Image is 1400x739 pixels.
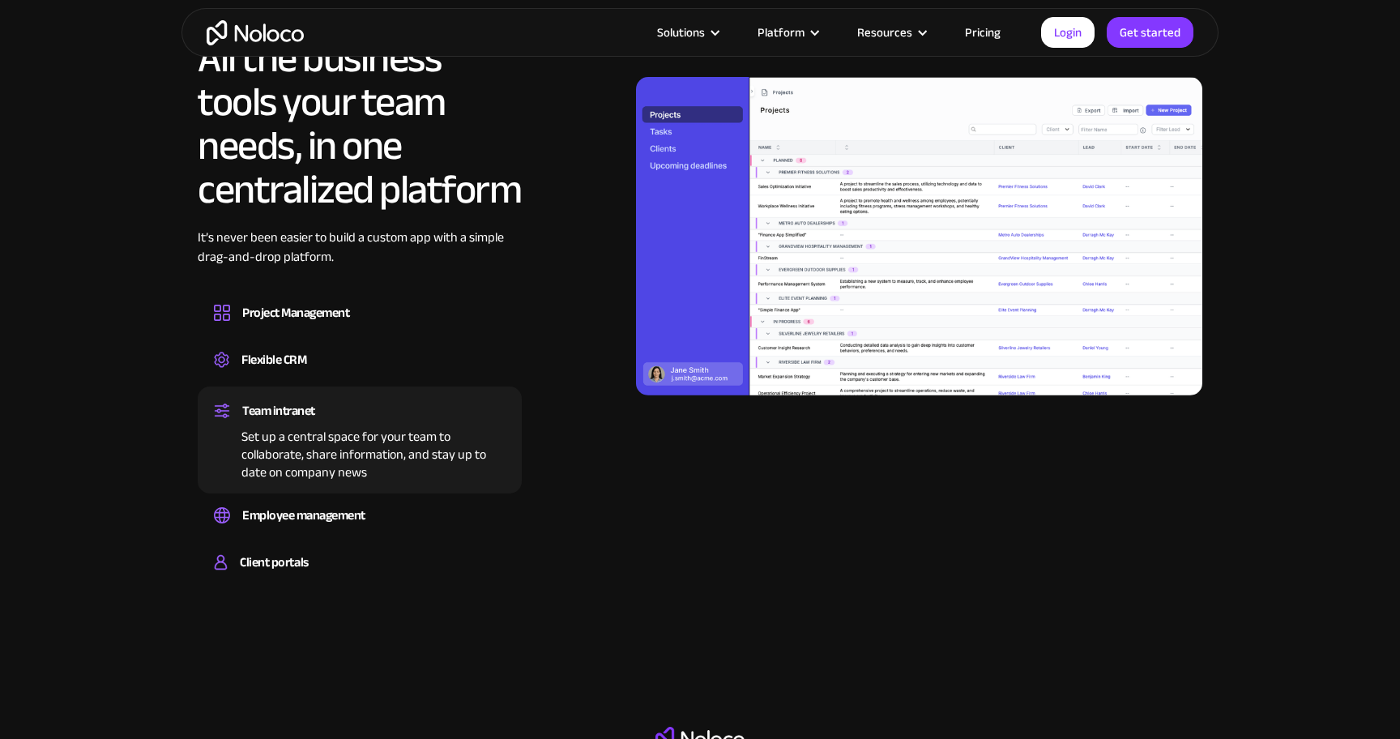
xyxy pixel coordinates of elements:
div: Employee management [242,503,365,528]
div: Solutions [637,22,737,43]
div: Platform [737,22,837,43]
div: Resources [837,22,945,43]
a: Login [1041,17,1095,48]
div: Team intranet [242,399,315,423]
div: Resources [857,22,912,43]
div: Easily manage employee information, track performance, and handle HR tasks from a single platform. [214,528,506,532]
div: Create a custom CRM that you can adapt to your business’s needs, centralize your workflows, and m... [214,372,506,377]
div: Solutions [657,22,705,43]
h2: All the business tools your team needs, in one centralized platform [198,36,522,211]
a: Pricing [945,22,1021,43]
div: It’s never been easier to build a custom app with a simple drag-and-drop platform. [198,228,522,291]
div: Flexible CRM [241,348,306,372]
div: Set up a central space for your team to collaborate, share information, and stay up to date on co... [214,423,506,481]
div: Project Management [242,301,349,325]
div: Client portals [240,550,308,575]
div: Design custom project management tools to speed up workflows, track progress, and optimize your t... [214,325,506,330]
a: home [207,20,304,45]
div: Platform [758,22,805,43]
a: Get started [1107,17,1193,48]
div: Build a secure, fully-branded, and personalized client portal that lets your customers self-serve. [214,575,506,579]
